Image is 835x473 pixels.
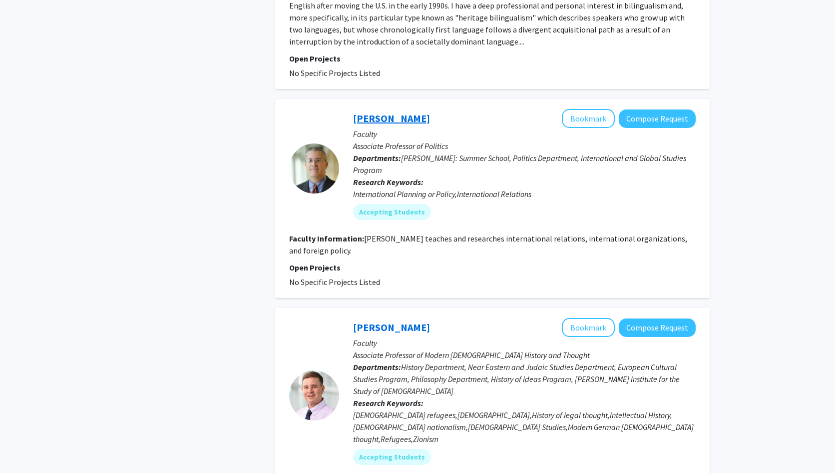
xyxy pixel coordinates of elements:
[289,52,696,64] p: Open Projects
[353,362,680,396] span: History Department, Near Eastern and Judaic Studies Department, European Cultural Studies Program...
[562,109,615,128] button: Add Kerry Chase to Bookmarks
[353,153,686,175] span: [PERSON_NAME]: Summer School, Politics Department, International and Global Studies Program
[353,398,423,408] b: Research Keywords:
[289,277,380,287] span: No Specific Projects Listed
[353,188,696,200] div: International Planning or Policy,International Relations
[353,409,696,445] div: [DEMOGRAPHIC_DATA] refugees,[DEMOGRAPHIC_DATA],History of legal thought,Intellectual History,[DEM...
[353,349,696,361] p: Associate Professor of Modern [DEMOGRAPHIC_DATA] History and Thought
[619,109,696,128] button: Compose Request to Kerry Chase
[353,153,401,163] b: Departments:
[353,204,431,220] mat-chip: Accepting Students
[289,68,380,78] span: No Specific Projects Listed
[353,337,696,349] p: Faculty
[7,428,42,465] iframe: Chat
[289,233,687,255] fg-read-more: [PERSON_NAME] teaches and researches international relations, international organizations, and fo...
[353,321,430,333] a: [PERSON_NAME]
[619,318,696,337] button: Compose Request to Eugene Sheppard
[353,140,696,152] p: Associate Professor of Politics
[289,261,696,273] p: Open Projects
[353,112,430,124] a: [PERSON_NAME]
[353,362,401,372] b: Departments:
[353,177,423,187] b: Research Keywords:
[353,449,431,465] mat-chip: Accepting Students
[353,128,696,140] p: Faculty
[562,318,615,337] button: Add Eugene Sheppard to Bookmarks
[289,233,364,243] b: Faculty Information:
